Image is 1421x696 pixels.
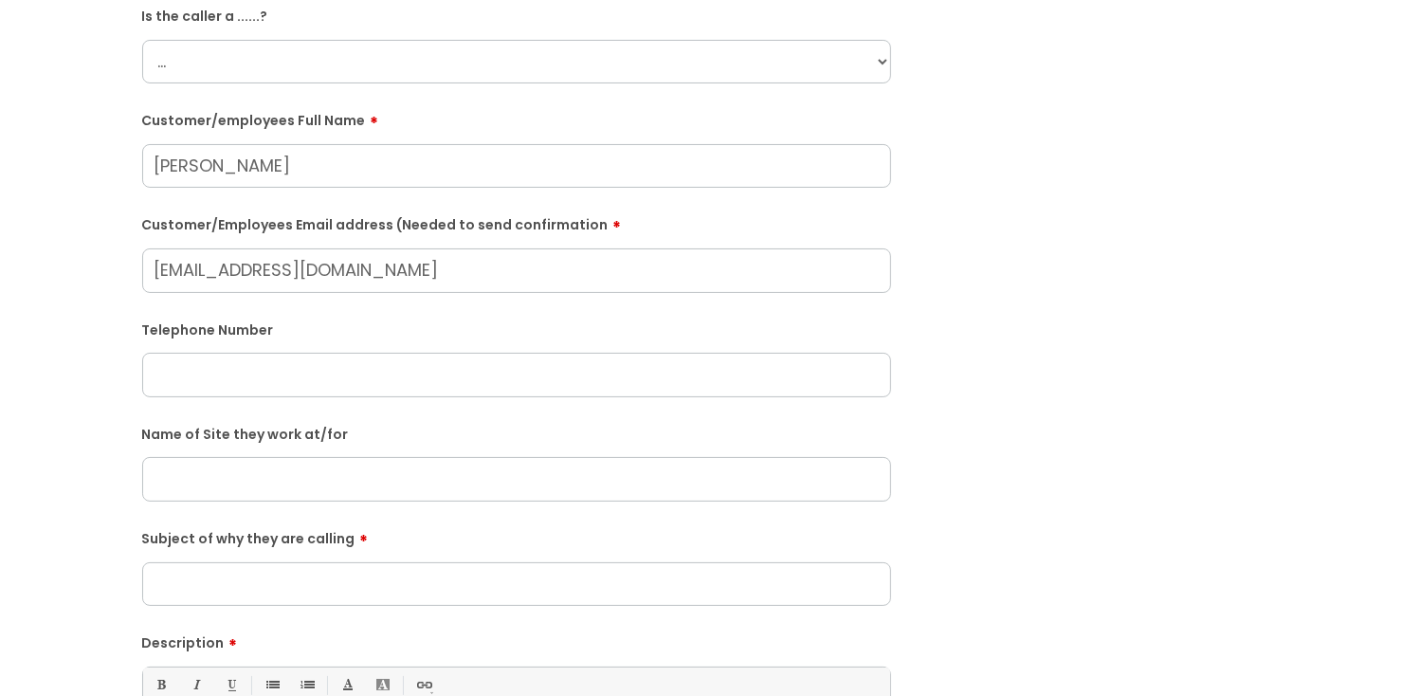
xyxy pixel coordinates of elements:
[142,629,891,651] label: Description
[142,248,891,292] input: Email
[142,211,891,233] label: Customer/Employees Email address (Needed to send confirmation
[142,5,891,25] label: Is the caller a ......?
[142,106,891,129] label: Customer/employees Full Name
[142,423,891,443] label: Name of Site they work at/for
[142,524,891,547] label: Subject of why they are calling
[142,319,891,339] label: Telephone Number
